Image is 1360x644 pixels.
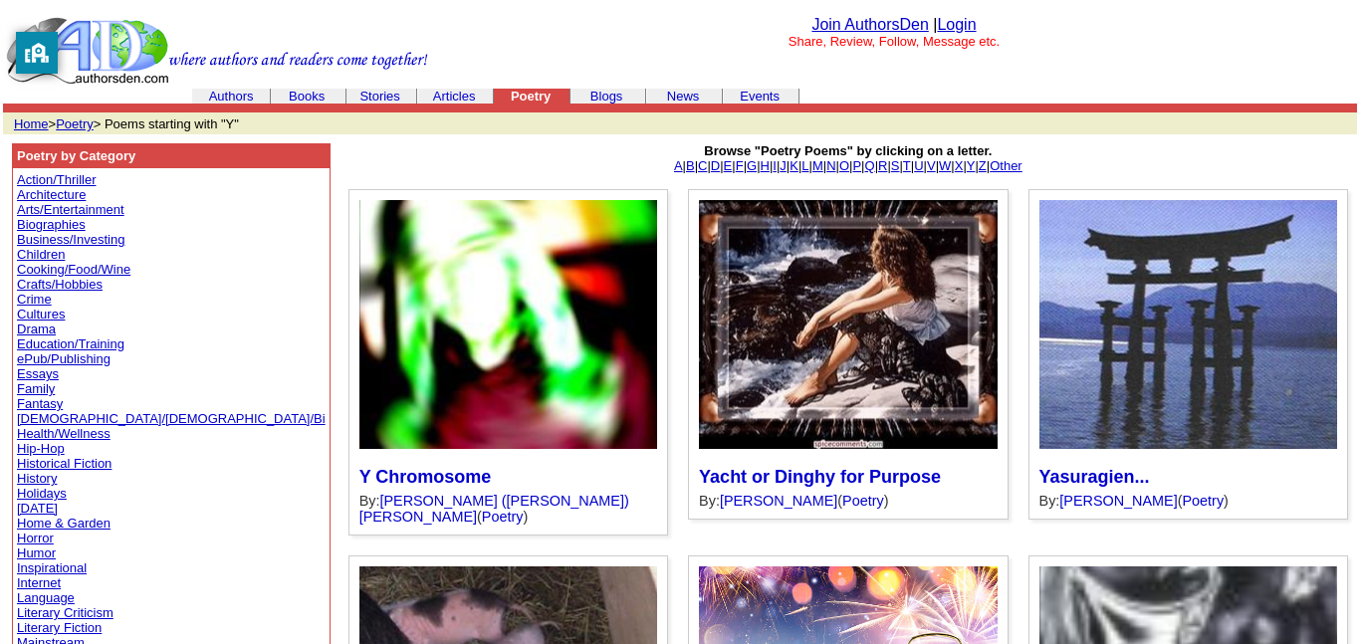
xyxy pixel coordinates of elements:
[667,89,700,104] a: News
[17,351,111,366] a: ePub/Publishing
[17,605,113,620] a: Literary Criticism
[17,441,65,456] a: Hip-Hop
[937,16,976,33] a: Login
[736,158,744,173] a: F
[790,158,798,173] a: K
[789,34,1000,49] font: Share, Review, Follow, Message etc.
[482,509,524,525] a: Poetry
[17,172,96,187] a: Action/Thriller
[933,16,976,33] font: |
[826,158,835,173] a: N
[17,545,56,560] a: Humor
[494,96,495,97] img: cleardot.gif
[698,158,707,173] a: C
[891,158,900,173] a: S
[1039,467,1150,487] a: Yasuragien...
[761,158,770,173] a: H
[17,456,112,471] a: Historical Fiction
[345,96,346,97] img: cleardot.gif
[194,96,195,97] img: cleardot.gif
[699,493,997,509] div: By: ( )
[852,158,861,173] a: P
[645,96,646,97] img: cleardot.gif
[967,158,976,173] a: Y
[839,158,849,173] a: O
[842,493,884,509] a: Poetry
[674,158,683,173] a: A
[590,89,623,104] a: Blogs
[56,116,94,131] a: Poetry
[801,158,808,173] a: L
[1183,493,1225,509] a: Poetry
[699,467,941,487] a: Yacht or Dinghy for Purpose
[17,336,124,351] a: Education/Training
[17,501,58,516] a: [DATE]
[720,493,837,509] a: [PERSON_NAME]
[1039,493,1337,509] div: By: ( )
[17,277,103,292] a: Crafts/Hobbies
[289,87,328,104] a: Books
[16,32,58,74] button: privacy banner
[17,575,61,590] a: Internet
[6,16,428,86] img: header_logo2.gif
[289,89,325,104] font: Books
[17,620,102,635] a: Literary Fiction
[14,116,49,131] a: Home
[17,560,87,575] a: Inspirational
[416,96,417,97] img: cleardot.gif
[740,89,780,104] a: Events
[865,158,875,173] a: Q
[17,426,111,441] a: Health/Wellness
[359,467,492,487] a: Y Chromosome
[17,307,65,322] a: Cultures
[646,96,647,97] img: cleardot.gif
[724,158,733,173] a: E
[798,96,799,97] img: cleardot.gif
[1354,106,1355,110] img: cleardot.gif
[812,158,823,173] a: M
[17,516,111,531] a: Home & Garden
[903,158,911,173] a: T
[914,158,923,173] a: U
[209,89,254,104] a: Authors
[17,411,326,426] a: [DEMOGRAPHIC_DATA]/[DEMOGRAPHIC_DATA]/Bi
[17,262,130,277] a: Cooking/Food/Wine
[359,89,399,104] a: Stories
[569,96,570,97] img: cleardot.gif
[511,89,551,104] b: Poetry
[17,486,67,501] a: Holidays
[17,247,65,262] a: Children
[878,158,887,173] a: R
[17,396,63,411] a: Fantasy
[192,96,193,97] img: cleardot.gif
[704,143,992,158] b: Browse "Poetry Poems" by clicking on a letter.
[711,158,720,173] a: D
[955,158,964,173] a: X
[17,202,124,217] a: Arts/Entertainment
[17,232,124,247] a: Business/Investing
[193,96,194,97] img: cleardot.gif
[17,531,54,545] a: Horror
[17,187,86,202] a: Architecture
[939,158,951,173] a: W
[811,16,928,33] a: Join AuthorsDen
[927,158,936,173] a: V
[359,493,629,525] a: [PERSON_NAME] ([PERSON_NAME]) [PERSON_NAME]
[773,158,777,173] a: I
[979,158,987,173] a: Z
[990,158,1022,173] a: Other
[722,96,723,97] img: cleardot.gif
[433,89,476,104] a: Articles
[17,217,86,232] a: Biographies
[780,158,787,173] a: J
[17,292,52,307] a: Crime
[17,322,56,336] a: Drama
[14,116,239,131] font: > > Poems starting with "Y"
[747,158,757,173] a: G
[17,590,75,605] a: Language
[674,143,1022,173] font: | | | | | | | | | | | | | | | | | | | | | | | | | |
[270,96,271,97] img: cleardot.gif
[417,96,418,97] img: cleardot.gif
[17,471,57,486] a: History
[686,158,695,173] a: B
